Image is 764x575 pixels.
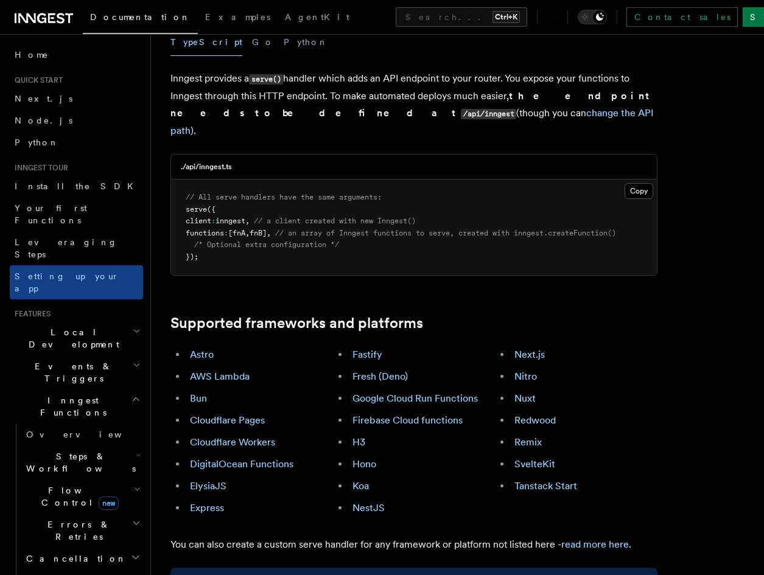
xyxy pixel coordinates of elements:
[10,360,133,385] span: Events & Triggers
[275,229,616,237] span: // an array of Inngest functions to serve, created with inngest.createFunction()
[211,217,216,225] span: :
[514,371,537,382] a: Nitro
[186,193,382,201] span: // All serve handlers have the same arguments:
[190,371,250,382] a: AWS Lambda
[514,392,536,404] a: Nuxt
[396,7,527,27] button: Search...Ctrl+K
[15,94,72,103] span: Next.js
[15,49,49,61] span: Home
[15,138,59,147] span: Python
[267,229,271,237] span: ,
[190,349,214,360] a: Astro
[514,458,555,470] a: SvelteKit
[285,12,349,22] span: AgentKit
[186,205,207,214] span: serve
[21,423,143,445] a: Overview
[15,203,87,225] span: Your first Functions
[10,44,143,66] a: Home
[10,355,143,389] button: Events & Triggers
[245,217,250,225] span: ,
[194,240,339,249] span: /* Optional extra configuration */
[21,548,143,570] button: Cancellation
[198,4,278,33] a: Examples
[216,217,245,225] span: inngest
[15,181,141,191] span: Install the SDK
[186,229,224,237] span: functions
[10,321,143,355] button: Local Development
[21,514,143,548] button: Errors & Retries
[10,309,51,319] span: Features
[461,109,516,119] code: /api/inngest
[90,12,191,22] span: Documentation
[514,414,556,426] a: Redwood
[625,183,653,199] button: Copy
[249,74,283,85] code: serve()
[190,436,275,448] a: Cloudflare Workers
[170,29,242,56] button: TypeScript
[578,10,607,24] button: Toggle dark mode
[352,458,376,470] a: Hono
[514,436,542,448] a: Remix
[181,162,232,172] h3: ./api/inngest.ts
[10,231,143,265] a: Leveraging Steps
[190,414,265,426] a: Cloudflare Pages
[207,205,216,214] span: ({
[170,536,657,553] p: You can also create a custom serve handler for any framework or platform not listed here - .
[352,502,385,514] a: NestJS
[10,197,143,231] a: Your first Functions
[10,163,68,173] span: Inngest tour
[15,237,117,259] span: Leveraging Steps
[250,229,267,237] span: fnB]
[10,326,133,350] span: Local Development
[15,116,72,125] span: Node.js
[561,538,629,550] a: read more here
[190,480,226,492] a: ElysiaJS
[83,4,198,34] a: Documentation
[514,480,577,492] a: Tanstack Start
[190,502,224,514] a: Express
[252,29,274,56] button: Go
[21,518,132,543] span: Errors & Retries
[224,229,228,237] span: :
[626,7,738,27] a: Contact sales
[352,371,408,382] a: Fresh (Deno)
[10,175,143,197] a: Install the SDK
[492,11,520,23] kbd: Ctrl+K
[10,389,143,423] button: Inngest Functions
[186,253,198,261] span: });
[15,271,119,293] span: Setting up your app
[245,229,250,237] span: ,
[186,217,211,225] span: client
[514,349,545,360] a: Next.js
[190,392,207,404] a: Bun
[278,4,357,33] a: AgentKit
[352,436,365,448] a: H3
[10,110,143,131] a: Node.js
[10,131,143,153] a: Python
[10,88,143,110] a: Next.js
[10,75,63,85] span: Quick start
[21,479,143,514] button: Flow Controlnew
[10,394,131,419] span: Inngest Functions
[21,552,127,565] span: Cancellation
[170,315,423,332] a: Supported frameworks and platforms
[190,458,293,470] a: DigitalOcean Functions
[352,480,369,492] a: Koa
[26,430,152,439] span: Overview
[352,349,382,360] a: Fastify
[21,445,143,479] button: Steps & Workflows
[99,497,119,510] span: new
[352,392,478,404] a: Google Cloud Run Functions
[21,450,136,475] span: Steps & Workflows
[254,217,416,225] span: // a client created with new Inngest()
[170,70,657,139] p: Inngest provides a handler which adds an API endpoint to your router. You expose your functions t...
[205,12,270,22] span: Examples
[284,29,328,56] button: Python
[10,265,143,299] a: Setting up your app
[21,484,134,509] span: Flow Control
[352,414,463,426] a: Firebase Cloud functions
[228,229,245,237] span: [fnA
